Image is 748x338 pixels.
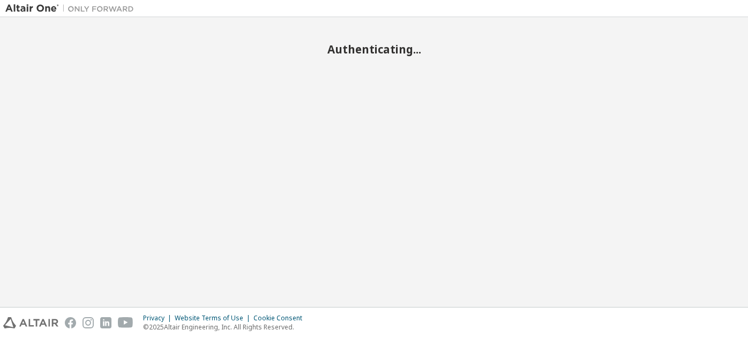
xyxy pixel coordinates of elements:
[3,317,58,328] img: altair_logo.svg
[143,314,175,322] div: Privacy
[118,317,133,328] img: youtube.svg
[83,317,94,328] img: instagram.svg
[143,322,309,332] p: © 2025 Altair Engineering, Inc. All Rights Reserved.
[5,3,139,14] img: Altair One
[100,317,111,328] img: linkedin.svg
[5,42,743,56] h2: Authenticating...
[65,317,76,328] img: facebook.svg
[253,314,309,322] div: Cookie Consent
[175,314,253,322] div: Website Terms of Use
